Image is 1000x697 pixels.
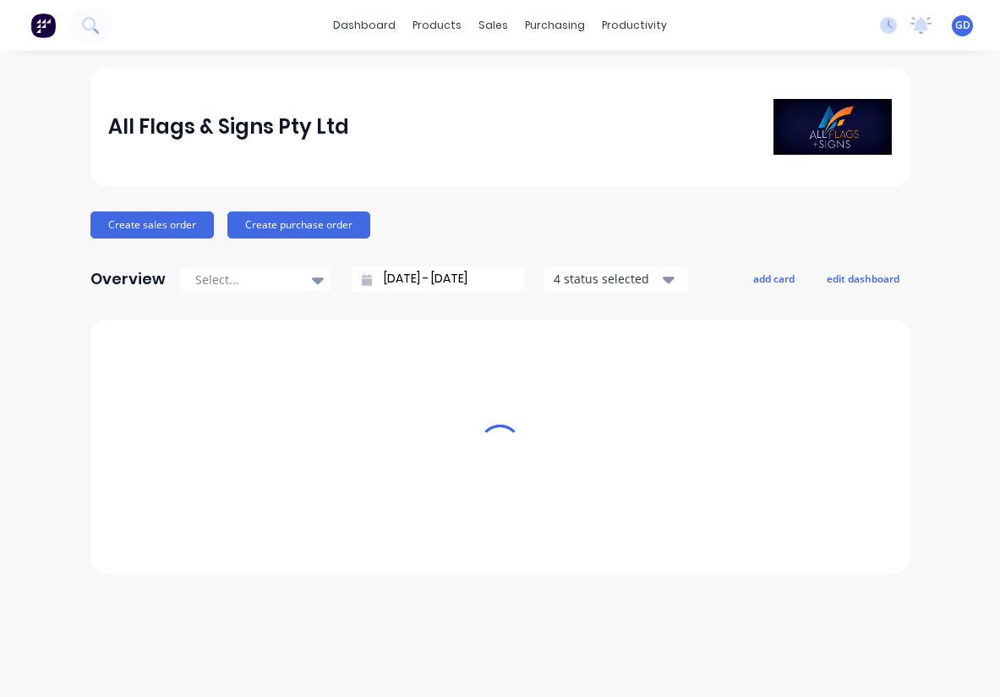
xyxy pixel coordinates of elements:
div: productivity [593,13,675,38]
img: All Flags & Signs Pty Ltd [773,99,892,155]
button: add card [742,267,806,289]
div: purchasing [516,13,593,38]
button: edit dashboard [816,267,910,289]
div: 4 status selected [554,270,660,288]
img: Factory [30,13,56,38]
div: Overview [90,262,166,296]
div: sales [470,13,516,38]
span: GD [955,18,970,33]
button: 4 status selected [544,266,688,292]
button: Create sales order [90,211,214,239]
div: All Flags & Signs Pty Ltd [108,110,349,144]
button: Create purchase order [227,211,370,239]
div: products [404,13,470,38]
a: dashboard [325,13,404,38]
